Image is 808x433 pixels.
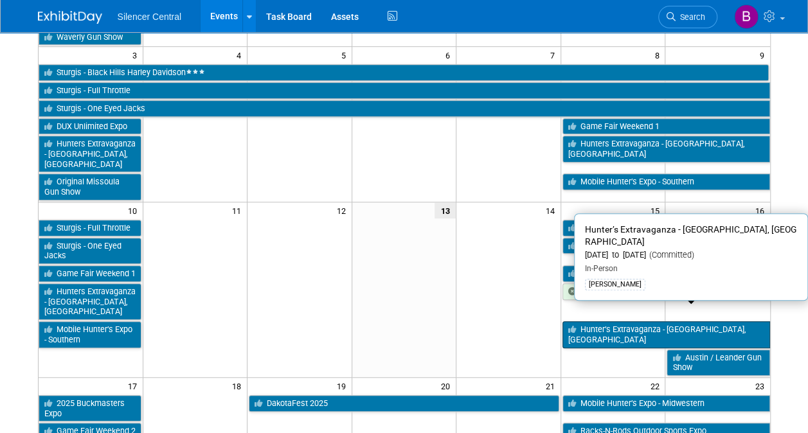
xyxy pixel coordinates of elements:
span: 12 [336,202,352,218]
span: In-Person [585,264,618,273]
a: Mobile Hunter’s Expo - Southern [39,321,141,348]
span: Silencer Central [118,12,182,22]
a: Hunter’s Extravaganza - [GEOGRAPHIC_DATA], [GEOGRAPHIC_DATA] [562,321,770,348]
span: 18 [231,378,247,394]
a: Sturgis - One Eyed Jacks [39,100,770,117]
span: 7 [549,47,561,63]
span: 8 [653,47,665,63]
a: Sturgis - Full Throttle [39,220,141,236]
span: 9 [759,47,770,63]
span: 21 [544,378,561,394]
a: Original Missoula Gun Show [39,173,141,200]
a: Sturgis - Black Hills Harley Davidson [39,64,769,81]
a: Game Fair Weekend 1 [39,265,141,282]
img: Billee Page [734,4,759,29]
a: Mobile Hunter’s Expo - Midwestern [562,395,770,412]
a: Waverly Gun Show [39,29,141,46]
span: 17 [127,378,143,394]
a: Hunters Extravaganza - [GEOGRAPHIC_DATA], [GEOGRAPHIC_DATA] [39,283,141,320]
a: Hunters Extravaganza - [GEOGRAPHIC_DATA], [GEOGRAPHIC_DATA] [562,136,770,162]
a: Game Fair Weekend 2 [562,238,770,254]
a: Sturgis - Full Throttle [39,82,770,99]
a: [US_STATE] Wildlife Federation Buckarama [562,265,770,282]
span: 5 [340,47,352,63]
span: Search [676,12,705,22]
span: (Committed) [646,250,694,260]
span: 11 [231,202,247,218]
a: [PERSON_NAME] Show [562,283,770,300]
span: 4 [235,47,247,63]
div: [DATE] to [DATE] [585,250,797,261]
span: Hunter’s Extravaganza - [GEOGRAPHIC_DATA], [GEOGRAPHIC_DATA] [585,224,796,247]
a: 2025 Buckmasters Expo [562,220,770,236]
img: ExhibitDay [38,11,102,24]
span: 20 [440,378,456,394]
a: Mobile Hunter’s Expo - Southern [562,173,770,190]
a: DakotaFest 2025 [249,395,559,412]
a: 2025 Buckmasters Expo [39,395,141,421]
span: 3 [131,47,143,63]
span: 6 [444,47,456,63]
span: 22 [649,378,665,394]
span: 19 [336,378,352,394]
span: 15 [649,202,665,218]
a: Search [658,6,717,28]
div: [PERSON_NAME] [585,279,645,290]
span: 16 [754,202,770,218]
span: 23 [754,378,770,394]
span: 14 [544,202,561,218]
span: 10 [127,202,143,218]
a: Hunters Extravaganza - [GEOGRAPHIC_DATA], [GEOGRAPHIC_DATA] [39,136,141,172]
a: DUX Unlimited Expo [39,118,141,135]
a: Austin / Leander Gun Show [667,349,769,376]
span: 13 [435,202,456,218]
a: Sturgis - One Eyed Jacks [39,238,141,264]
a: Game Fair Weekend 1 [562,118,770,135]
